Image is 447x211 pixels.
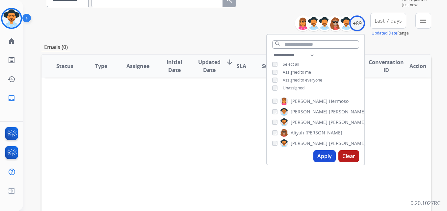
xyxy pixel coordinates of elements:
p: 0.20.1027RC [410,199,440,207]
button: Last 7 days [370,13,406,29]
span: Initial Date [162,58,187,74]
span: Range [372,30,409,36]
span: Unassigned [283,85,304,91]
mat-icon: history [8,75,15,83]
span: Just now [402,2,431,8]
span: Select all [283,61,299,67]
mat-icon: search [275,41,280,47]
span: [PERSON_NAME] [329,119,366,126]
span: Last 7 days [375,19,402,22]
span: SLA [237,62,246,70]
span: Subject [262,62,281,70]
th: Action [395,55,431,78]
span: Type [95,62,107,70]
mat-icon: home [8,37,15,45]
span: [PERSON_NAME] [305,129,342,136]
span: [PERSON_NAME] [291,98,328,105]
span: Updated Date [198,58,221,74]
span: Status [56,62,73,70]
button: Apply [313,150,336,162]
span: [PERSON_NAME] [291,119,328,126]
span: [PERSON_NAME] [291,140,328,147]
span: [PERSON_NAME] [291,108,328,115]
img: avatar [2,9,21,28]
mat-icon: list_alt [8,56,15,64]
span: Conversation ID [369,58,404,74]
span: Hermoso [329,98,349,105]
span: [PERSON_NAME] [329,140,366,147]
span: Aliyah [291,129,304,136]
p: Emails (0) [41,43,70,51]
button: Updated Date [372,31,397,36]
div: +89 [349,15,365,31]
span: Assigned to me [283,69,311,75]
mat-icon: inbox [8,94,15,102]
mat-icon: menu [419,17,427,25]
mat-icon: arrow_downward [226,58,234,66]
span: Assigned to everyone [283,77,322,83]
span: Assignee [126,62,149,70]
span: [PERSON_NAME] [329,108,366,115]
button: Clear [338,150,359,162]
